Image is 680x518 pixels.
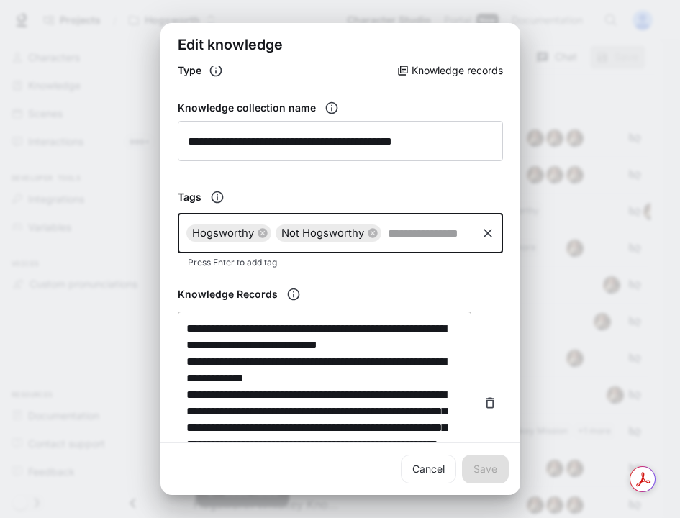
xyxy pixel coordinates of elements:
span: Hogsworthy [186,225,260,242]
h2: Edit knowledge [160,23,520,66]
div: Not Hogsworthy [276,224,381,242]
h6: Type [178,63,201,78]
h6: Tags [178,190,201,204]
p: Knowledge records [412,63,503,78]
div: Hogsworthy [186,224,271,242]
p: Press Enter to add tag [188,255,493,270]
span: Not Hogsworthy [276,225,370,242]
h6: Knowledge Records [178,287,278,301]
button: Clear [478,223,498,243]
a: Cancel [401,455,456,483]
h6: Knowledge collection name [178,101,316,115]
